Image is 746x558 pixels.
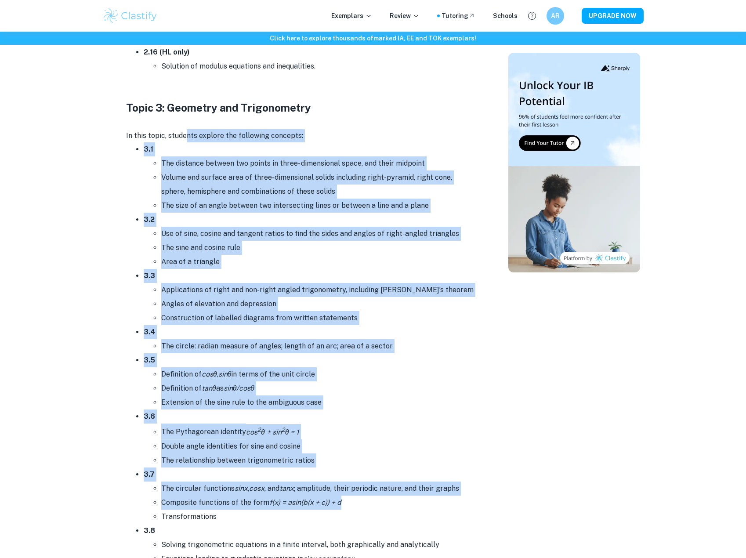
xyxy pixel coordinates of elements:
[202,370,217,378] i: cosθ
[224,384,254,392] i: sinθ/cosθ
[126,129,478,142] p: In this topic, students explore the following concepts:
[331,11,372,21] p: Exemplars
[161,297,478,311] li: Angles of elevation and depression
[144,272,155,280] strong: 3.3
[246,428,299,436] i: cos θ + sin θ = 1
[144,48,190,56] strong: 2.16 (HL only)
[550,11,561,21] h6: AR
[161,538,478,552] li: Solving trigonometric equations in a finite interval, both graphically and analytically
[161,424,478,439] li: The Pythagorean identity
[161,227,478,241] li: Use of sine, cosine and tangent ratios to find the sides and angles of right-angled triangles
[144,328,155,336] strong: 3.4
[144,526,155,535] strong: 3.8
[161,381,478,395] li: Definition of as
[161,311,478,325] li: Construction of labelled diagrams from written statements
[282,426,285,433] sup: 2
[508,53,640,272] img: Thumbnail
[493,11,518,21] a: Schools
[144,412,155,420] strong: 3.6
[525,8,540,23] button: Help and Feedback
[279,484,294,493] i: tanx
[161,482,478,496] li: The circular functions , , and ; amplitude, their periodic nature, and their graphs
[202,384,216,392] i: tanθ
[582,8,644,24] button: UPGRADE NOW
[547,7,564,25] button: AR
[235,484,248,493] i: sinx
[144,145,153,153] strong: 3.1
[161,510,478,524] li: Transformations
[126,100,478,116] h3: Topic 3: Geometry and Trigonometry
[161,156,478,170] li: The distance between two points in three- dimensional space, and their midpoint
[161,439,478,453] li: Double angle identities for sine and cosine
[161,283,478,297] li: Applications of right and non-right angled trigonometry, including [PERSON_NAME]’s theorem
[161,170,478,199] li: Volume and surface area of three-dimensional solids including right-pyramid, right cone, sphere, ...
[161,255,478,269] li: Area of a triangle
[218,370,232,378] i: sinθ
[161,395,478,409] li: Extension of the sine rule to the ambiguous case
[390,11,420,21] p: Review
[144,356,155,364] strong: 3.5
[161,241,478,255] li: The sine and cosine rule
[442,11,475,21] a: Tutoring
[161,453,478,467] li: The relationship between trigonometric ratios
[161,339,478,353] li: The circle: radian measure of angles; length of an arc; area of a sector
[161,367,478,381] li: Definition of , in terms of the unit circle
[161,59,478,73] li: Solution of modulus equations and inequalities.
[2,33,744,43] h6: Click here to explore thousands of marked IA, EE and TOK exemplars !
[102,7,158,25] img: Clastify logo
[144,470,155,478] strong: 3.7
[144,215,155,224] strong: 3.2
[161,199,478,213] li: The size of an angle between two intersecting lines or between a line and a plane
[161,496,478,510] li: Composite functions of the form
[249,484,264,493] i: cosx
[269,498,341,507] i: f(x) = asin(b(x + c)) + d
[257,426,261,433] sup: 2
